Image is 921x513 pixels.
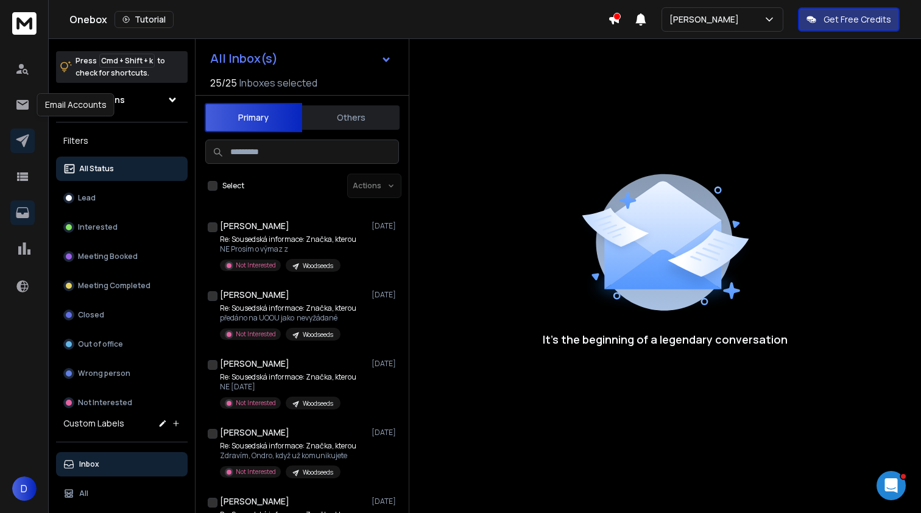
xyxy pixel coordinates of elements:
[56,452,188,476] button: Inbox
[220,358,289,370] h1: [PERSON_NAME]
[78,369,130,378] p: Wrong person
[78,339,123,349] p: Out of office
[56,303,188,327] button: Closed
[220,441,356,451] p: Re: Sousedská informace: Značka, kterou
[78,310,104,320] p: Closed
[220,382,356,392] p: NE [DATE]
[236,398,276,408] p: Not Interested
[372,497,399,506] p: [DATE]
[372,359,399,369] p: [DATE]
[56,215,188,239] button: Interested
[79,164,114,174] p: All Status
[303,399,333,408] p: Woodseeds
[210,76,237,90] span: 25 / 25
[99,54,155,68] span: Cmd + Shift + k
[56,244,188,269] button: Meeting Booked
[372,428,399,437] p: [DATE]
[669,13,744,26] p: [PERSON_NAME]
[205,103,302,132] button: Primary
[222,181,244,191] label: Select
[220,235,356,244] p: Re: Sousedská informace: Značka, kterou
[220,372,356,382] p: Re: Sousedská informace: Značka, kterou
[220,495,289,508] h1: [PERSON_NAME]
[56,361,188,386] button: Wrong person
[76,55,165,79] p: Press to check for shortcuts.
[220,289,289,301] h1: [PERSON_NAME]
[236,261,276,270] p: Not Interested
[12,476,37,501] button: D
[236,330,276,339] p: Not Interested
[372,290,399,300] p: [DATE]
[78,222,118,232] p: Interested
[200,46,401,71] button: All Inbox(s)
[63,417,124,430] h3: Custom Labels
[56,391,188,415] button: Not Interested
[56,481,188,506] button: All
[220,313,356,323] p: předáno na UOOU jako nevyžádané
[220,451,356,461] p: Zdravím, Ondro, když už komunikujete
[37,93,115,116] div: Email Accounts
[220,426,289,439] h1: [PERSON_NAME]
[877,471,906,500] iframe: Intercom live chat
[303,261,333,271] p: Woodseeds
[78,252,138,261] p: Meeting Booked
[220,244,356,254] p: NE Prosím o výmaz z
[798,7,900,32] button: Get Free Credits
[115,11,174,28] button: Tutorial
[78,281,150,291] p: Meeting Completed
[303,330,333,339] p: Woodseeds
[78,193,96,203] p: Lead
[56,132,188,149] h3: Filters
[56,186,188,210] button: Lead
[543,331,788,348] p: It’s the beginning of a legendary conversation
[210,52,278,65] h1: All Inbox(s)
[303,468,333,477] p: Woodseeds
[220,303,356,313] p: Re: Sousedská informace: Značka, kterou
[56,274,188,298] button: Meeting Completed
[824,13,891,26] p: Get Free Credits
[56,88,188,112] button: All Campaigns
[69,11,608,28] div: Onebox
[79,459,99,469] p: Inbox
[302,104,400,131] button: Others
[236,467,276,476] p: Not Interested
[79,489,88,498] p: All
[56,332,188,356] button: Out of office
[220,220,289,232] h1: [PERSON_NAME]
[239,76,317,90] h3: Inboxes selected
[56,157,188,181] button: All Status
[78,398,132,408] p: Not Interested
[372,221,399,231] p: [DATE]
